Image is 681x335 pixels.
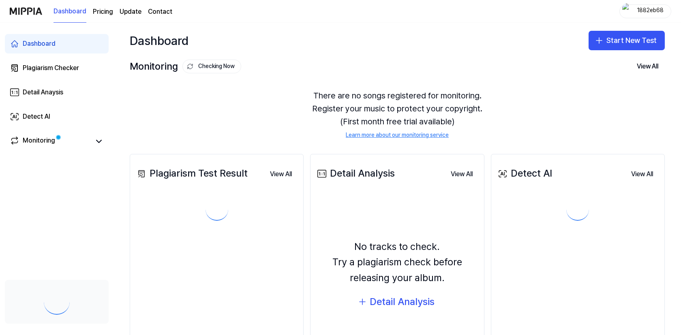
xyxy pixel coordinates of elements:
a: Contact [148,7,172,17]
div: Monitoring [23,136,55,147]
a: Monitoring [10,136,91,147]
a: Learn more about our monitoring service [346,131,449,139]
button: profile1882eb68 [619,4,671,18]
img: profile [622,3,632,19]
a: Plagiarism Checker [5,58,109,78]
div: No tracks to check. Try a plagiarism check before releasing your album. [315,239,479,286]
div: Plagiarism Checker [23,63,79,73]
a: Update [120,7,141,17]
div: Dashboard [23,39,56,49]
a: View All [444,165,479,182]
div: Detect AI [496,166,552,181]
button: View All [630,58,665,75]
a: Detail Anaysis [5,83,109,102]
a: View All [263,165,298,182]
div: Detail Analysis [315,166,395,181]
div: Detail Analysis [370,294,435,309]
div: Plagiarism Test Result [135,166,248,181]
a: Detect AI [5,107,109,126]
div: Monitoring [130,59,241,74]
button: View All [444,166,479,182]
a: View All [625,165,660,182]
button: View All [625,166,660,182]
button: Detail Analysis [352,292,443,312]
button: Checking Now [182,60,241,73]
button: View All [263,166,298,182]
div: Detail Anaysis [23,87,63,97]
a: Pricing [93,7,113,17]
div: Dashboard [130,31,188,50]
button: Start New Test [589,31,665,50]
div: 1882eb68 [634,6,666,15]
a: Dashboard [54,0,86,23]
div: Detect AI [23,112,50,122]
a: Dashboard [5,34,109,53]
div: There are no songs registered for monitoring. Register your music to protect your copyright. (Fir... [130,79,665,149]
